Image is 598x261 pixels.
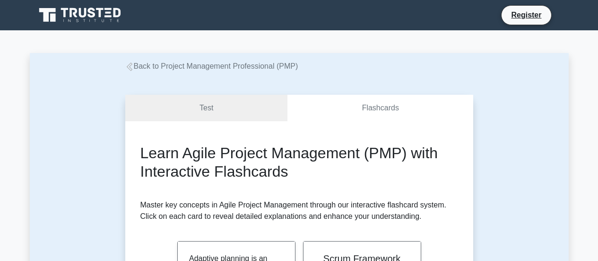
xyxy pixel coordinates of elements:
[125,62,298,70] a: Back to Project Management Professional (PMP)
[505,9,547,21] a: Register
[140,144,458,180] h2: Learn Agile Project Management (PMP) with Interactive Flashcards
[287,95,473,122] a: Flashcards
[140,199,458,222] p: Master key concepts in Agile Project Management through our interactive flashcard system. Click o...
[125,95,288,122] a: Test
